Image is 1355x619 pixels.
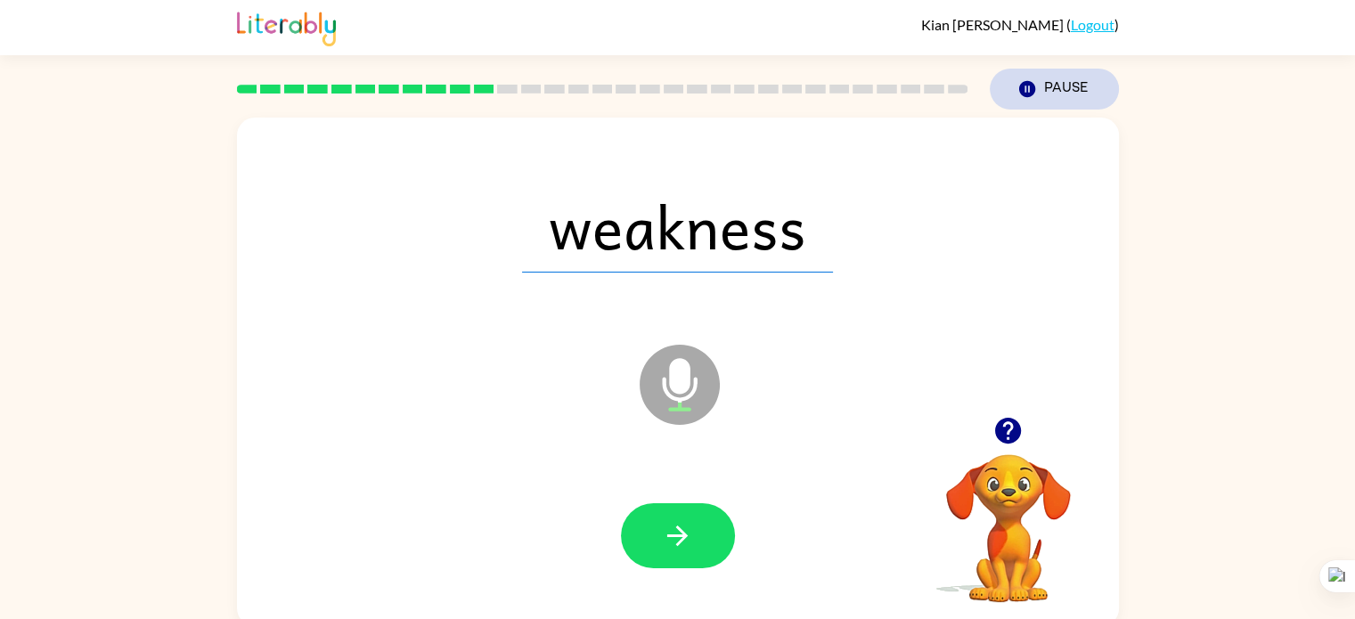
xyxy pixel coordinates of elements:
button: Pause [990,69,1119,110]
img: Literably [237,7,336,46]
span: weakness [522,180,833,273]
a: Logout [1071,16,1114,33]
video: Your browser must support playing .mp4 files to use Literably. Please try using another browser. [919,427,1098,605]
span: Kian [PERSON_NAME] [921,16,1066,33]
div: ( ) [921,16,1119,33]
